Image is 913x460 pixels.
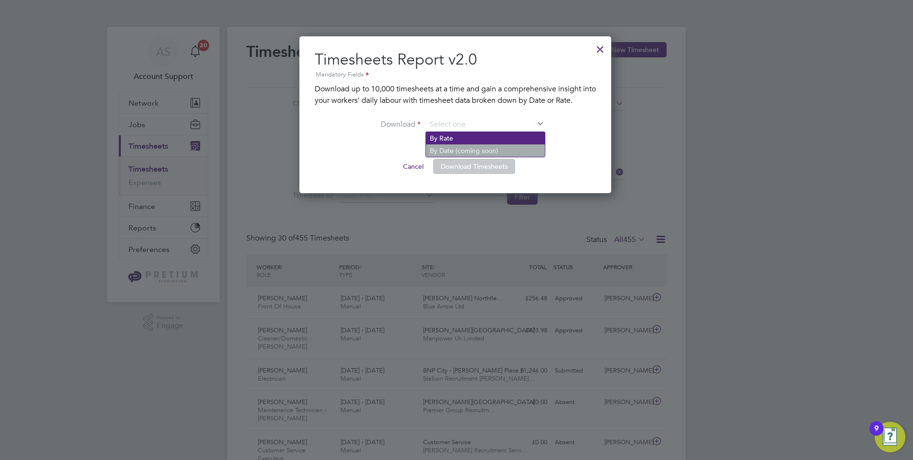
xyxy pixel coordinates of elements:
[315,83,596,106] p: Download up to 10,000 timesheets at a time and gain a comprehensive insight into your workers' da...
[395,159,431,174] button: Cancel
[875,422,905,452] button: Open Resource Center, 9 new notifications
[315,70,596,80] div: Mandatory Fields
[433,159,515,174] button: Download Timesheets
[874,428,879,441] div: 9
[426,132,545,144] li: By Rate
[426,118,544,132] input: Select one
[315,50,596,80] h2: Timesheets Report v2.0
[349,119,421,130] label: Download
